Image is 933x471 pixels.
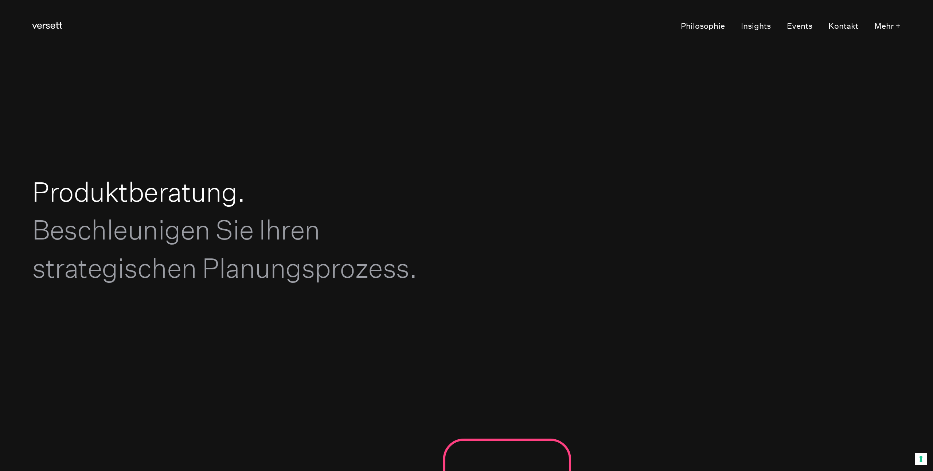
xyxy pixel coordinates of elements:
a: Insights [741,19,771,34]
button: Mehr + [874,19,901,34]
h1: Produktberatung. [32,173,468,287]
a: Philosophie [681,19,725,34]
a: Kontakt [828,19,858,34]
span: Beschleunigen Sie Ihren strategischen Planungsprozess. [32,213,417,284]
a: Events [787,19,812,34]
button: Your consent preferences for tracking technologies [915,453,927,465]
